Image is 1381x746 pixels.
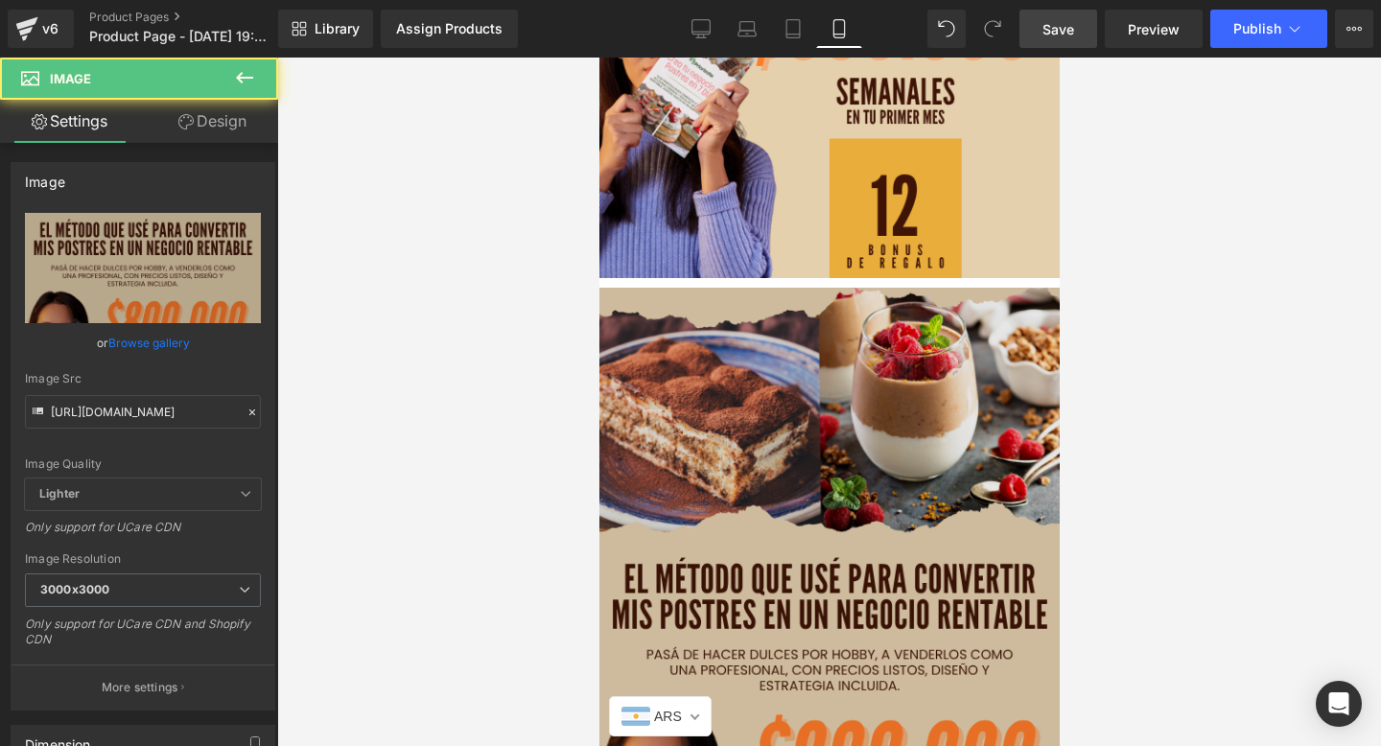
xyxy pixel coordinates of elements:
[38,16,62,41] div: v6
[143,100,282,143] a: Design
[25,520,261,548] div: Only support for UCare CDN
[678,10,724,48] a: Desktop
[40,582,109,596] b: 3000x3000
[1316,681,1362,727] div: Open Intercom Messenger
[278,10,373,48] a: New Library
[25,333,261,353] div: or
[102,679,178,696] p: More settings
[1233,21,1281,36] span: Publish
[12,664,274,710] button: More settings
[973,10,1012,48] button: Redo
[1335,10,1373,48] button: More
[25,163,65,190] div: Image
[89,29,273,44] span: Product Page - [DATE] 19:01:05
[1210,10,1327,48] button: Publish
[927,10,966,48] button: Undo
[25,372,261,385] div: Image Src
[25,617,261,660] div: Only support for UCare CDN and Shopify CDN
[8,10,74,48] a: v6
[770,10,816,48] a: Tablet
[724,10,770,48] a: Laptop
[25,552,261,566] div: Image Resolution
[396,21,503,36] div: Assign Products
[89,10,310,25] a: Product Pages
[1042,19,1074,39] span: Save
[816,10,862,48] a: Mobile
[50,71,91,86] span: Image
[25,395,261,429] input: Link
[55,651,82,666] span: ARS
[39,486,80,501] b: Lighter
[1128,19,1180,39] span: Preview
[108,326,190,360] a: Browse gallery
[315,20,360,37] span: Library
[25,457,261,471] div: Image Quality
[1105,10,1203,48] a: Preview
